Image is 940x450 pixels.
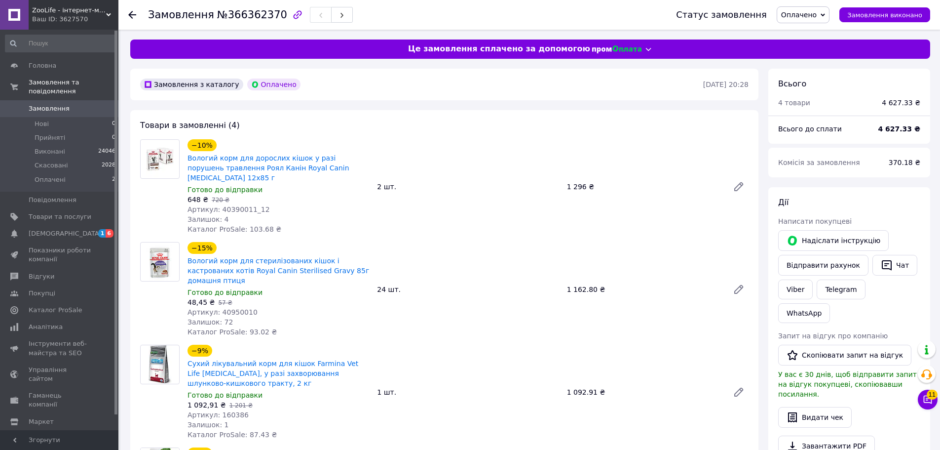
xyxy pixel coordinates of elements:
[148,345,171,384] img: Сухий лікувальний корм для кішок Farmina Vet Life Gastrointestinal, у разі захворювання шлунково-...
[778,303,830,323] a: WhatsApp
[188,401,226,409] span: 1 092,91 ₴
[188,431,277,439] span: Каталог ProSale: 87.43 ₴
[29,246,91,264] span: Показники роботи компанії
[218,299,232,306] span: 57 ₴
[188,345,212,357] div: −9%
[563,283,725,296] div: 1 162.80 ₴
[373,385,563,399] div: 1 шт.
[188,328,277,336] span: Каталог ProSale: 93.02 ₴
[188,257,369,285] a: Вологий корм для стерилізованих кішок і кастрованих котів Royal Canin Sterilised Gravy 85г домашн...
[29,229,102,238] span: [DEMOGRAPHIC_DATA]
[35,161,68,170] span: Скасовані
[778,198,789,207] span: Дії
[29,417,54,426] span: Маркет
[188,308,258,316] span: Артикул: 40950010
[729,177,749,197] a: Редагувати
[32,6,106,15] span: ZooLife - інтернет-магазин товарів для тварин
[29,272,54,281] span: Відгуки
[229,402,253,409] span: 1 201 ₴
[112,175,115,184] span: 2
[188,298,215,306] span: 48,45 ₴
[778,79,806,88] span: Всього
[778,345,911,366] button: Скопіювати запит на відгук
[778,370,917,398] span: У вас є 30 днів, щоб відправити запит на відгук покупцеві, скопіювавши посилання.
[29,61,56,70] span: Головна
[29,78,118,96] span: Замовлення та повідомлення
[872,255,917,276] button: Чат
[32,15,118,24] div: Ваш ID: 3627570
[778,280,813,299] a: Viber
[188,360,358,387] a: Сухий лікувальний корм для кішок Farmina Vet Life [MEDICAL_DATA], у разі захворювання шлунково-ки...
[146,243,174,281] img: Вологий корм для стерилізованих кішок і кастрованих котів Royal Canin Sterilised Gravy 85г домашн...
[146,140,174,178] img: Вологий корм для дорослих кішок у разі порушень травлення Роял Канін Royal Canin Gastrointestinal...
[889,159,920,166] span: 370.18 ₴
[373,283,563,296] div: 24 шт.
[839,7,930,22] button: Замовлення виконано
[188,205,270,213] span: Артикул: 40390011_12
[29,323,63,331] span: Аналітика
[128,10,136,20] div: Повернутися назад
[676,10,767,20] div: Статус замовлення
[112,120,115,128] span: 0
[212,197,229,204] span: 720 ₴
[778,332,888,340] span: Запит на відгук про компанію
[247,79,301,90] div: Оплачено
[148,9,214,21] span: Замовлення
[188,186,263,194] span: Готово до відправки
[373,180,563,194] div: 2 шт.
[778,407,852,428] button: Видати чек
[98,147,115,156] span: 24046
[98,229,106,238] span: 1
[29,104,70,113] span: Замовлення
[188,391,263,399] span: Готово до відправки
[217,9,287,21] span: №366362370
[778,159,860,166] span: Комісія за замовлення
[140,79,243,90] div: Замовлення з каталогу
[188,196,208,204] span: 648 ₴
[778,217,852,225] span: Написати покупцеві
[778,125,842,133] span: Всього до сплати
[35,120,49,128] span: Нові
[29,212,91,221] span: Товари та послуги
[188,421,229,429] span: Залишок: 1
[29,391,91,409] span: Гаманець компанії
[882,98,920,108] div: 4 627.33 ₴
[29,366,91,383] span: Управління сайтом
[188,318,233,326] span: Залишок: 72
[729,280,749,299] a: Редагувати
[112,133,115,142] span: 0
[140,121,240,130] span: Товари в замовленні (4)
[927,390,938,400] span: 11
[29,306,82,315] span: Каталог ProSale
[35,147,65,156] span: Виконані
[817,280,865,299] a: Telegram
[847,11,922,19] span: Замовлення виконано
[188,288,263,296] span: Готово до відправки
[563,385,725,399] div: 1 092.91 ₴
[188,225,281,233] span: Каталог ProSale: 103.68 ₴
[106,229,113,238] span: 6
[35,175,66,184] span: Оплачені
[188,215,229,223] span: Залишок: 4
[778,230,889,251] button: Надіслати інструкцію
[703,81,749,88] time: [DATE] 20:28
[188,139,217,151] div: −10%
[29,196,76,205] span: Повідомлення
[781,11,817,19] span: Оплачено
[29,289,55,298] span: Покупці
[778,255,868,276] button: Відправити рахунок
[729,382,749,402] a: Редагувати
[878,125,920,133] b: 4 627.33 ₴
[5,35,116,52] input: Пошук
[188,411,249,419] span: Артикул: 160386
[408,43,590,55] span: Це замовлення сплачено за допомогою
[563,180,725,194] div: 1 296 ₴
[102,161,115,170] span: 2028
[29,339,91,357] span: Інструменти веб-майстра та SEO
[35,133,65,142] span: Прийняті
[918,390,938,409] button: Чат з покупцем11
[188,154,349,182] a: Вологий корм для дорослих кішок у разі порушень травлення Роял Канін Royal Canin [MEDICAL_DATA] 1...
[188,242,217,254] div: −15%
[778,99,810,107] span: 4 товари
